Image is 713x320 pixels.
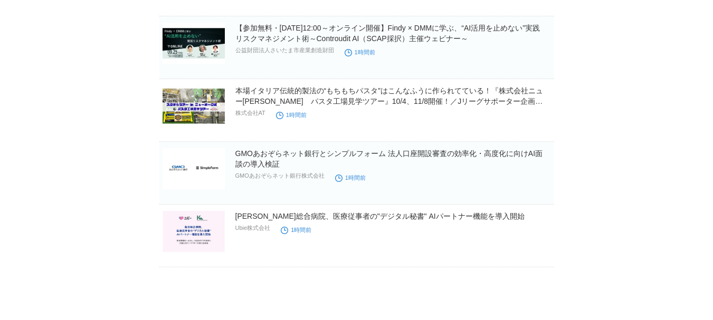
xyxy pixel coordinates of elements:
[235,46,334,54] p: 公益財団法人さいたま市産業創造財団
[235,149,543,168] a: GMOあおぞらネット銀行とシンプルフォーム 法人口座開設審査の効率化・高度化に向けAI面談の導入検証
[345,49,375,55] time: 1時間前
[281,227,311,233] time: 1時間前
[163,85,225,127] img: 本場イタリア伝統的製法の“もちもちパスタ”はこんなふうに作られてている！『株式会社ニューオークボ パスタ工場見学ツアー』10/4、11/8開催！／Jリーグサポーター企画《スタまちツアー》
[276,112,307,118] time: 1時間前
[335,174,366,181] time: 1時間前
[235,86,543,116] a: 本場イタリア伝統的製法の“もちもちパスタ”はこんなふうに作られてている！『株式会社ニュー[PERSON_NAME] パスタ工場見学ツアー』10/4、11/8開催！／Jリーグサポーター企画《スタま...
[235,224,271,232] p: Ubie株式会社
[163,211,225,252] img: 亀田総合病院、医療従事者の"デジタル秘書" AIパートナー機能を導入開始
[163,23,225,64] img: 【参加無料・9/25（木）12:00～オンライン開催】Findy × DMMに学ぶ、“AI活用を止めない”実践リスクマネジメント術～Controudit AI（SCAP採択）主催ウェビナー～
[235,172,325,180] p: GMOあおぞらネット銀行株式会社
[235,24,540,43] a: 【参加無料・[DATE]12:00～オンライン開催】Findy × DMMに学ぶ、“AI活用を止めない”実践リスクマネジメント術～Controudit AI（SCAP採択）主催ウェビナー～
[235,212,525,220] a: [PERSON_NAME]総合病院、医療従事者の"デジタル秘書" AIパートナー機能を導入開始
[163,148,225,189] img: GMOあおぞらネット銀行とシンプルフォーム 法人口座開設審査の効率化・高度化に向けAI面談の導入検証
[235,109,265,117] p: 株式会社AT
